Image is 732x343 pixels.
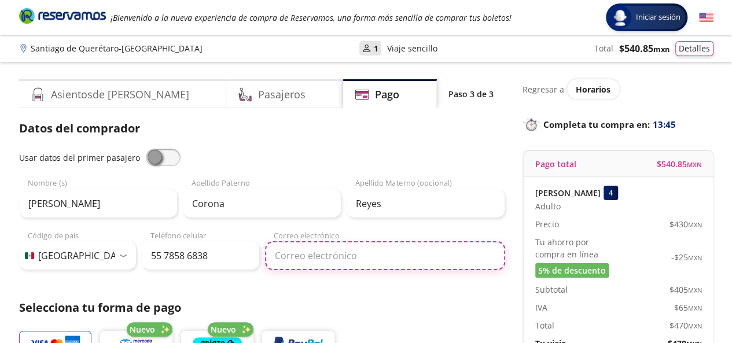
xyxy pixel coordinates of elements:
[535,283,568,296] p: Subtotal
[688,304,702,312] small: MXN
[619,42,670,56] span: $ 540.85
[448,88,494,100] p: Paso 3 de 3
[535,301,547,314] p: IVA
[523,79,713,99] div: Regresar a ver horarios
[25,252,34,259] img: MX
[675,41,713,56] button: Detalles
[671,251,702,263] span: -$ 25
[51,87,189,102] h4: Asientos de [PERSON_NAME]
[657,158,702,170] span: $ 540.85
[535,187,601,199] p: [PERSON_NAME]
[523,116,713,132] p: Completa tu compra en :
[699,10,713,25] button: English
[347,189,505,218] input: Apellido Materno (opcional)
[111,12,512,23] em: ¡Bienvenido a la nueva experiencia de compra de Reservamos, una forma más sencilla de comprar tus...
[258,87,306,102] h4: Pasajeros
[374,42,378,54] p: 1
[576,84,610,95] span: Horarios
[670,283,702,296] span: $ 405
[211,323,236,335] span: Nuevo
[670,218,702,230] span: $ 430
[688,286,702,294] small: MXN
[535,218,559,230] p: Precio
[142,241,259,270] input: Teléfono celular
[19,7,106,28] a: Brand Logo
[523,83,564,95] p: Regresar a
[130,323,155,335] span: Nuevo
[604,186,618,200] div: 4
[183,189,341,218] input: Apellido Paterno
[594,42,613,54] p: Total
[688,220,702,229] small: MXN
[535,200,561,212] span: Adulto
[387,42,437,54] p: Viaje sencillo
[265,241,505,270] input: Correo electrónico
[535,236,619,260] p: Tu ahorro por compra en línea
[653,118,676,131] span: 13:45
[19,152,140,163] span: Usar datos del primer pasajero
[687,160,702,169] small: MXN
[19,299,505,316] p: Selecciona tu forma de pago
[19,189,177,218] input: Nombre (s)
[31,42,203,54] p: Santiago de Querétaro - [GEOGRAPHIC_DATA]
[688,253,702,262] small: MXN
[535,158,576,170] p: Pago total
[631,12,685,23] span: Iniciar sesión
[688,322,702,330] small: MXN
[670,319,702,331] span: $ 470
[19,120,505,137] p: Datos del comprador
[674,301,702,314] span: $ 65
[653,44,670,54] small: MXN
[538,264,606,276] span: 5% de descuento
[19,7,106,24] i: Brand Logo
[375,87,399,102] h4: Pago
[535,319,554,331] p: Total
